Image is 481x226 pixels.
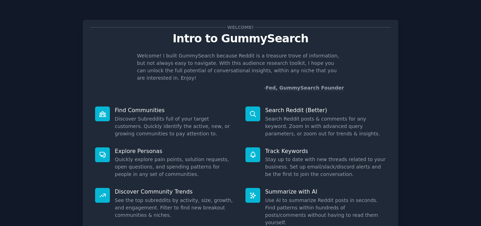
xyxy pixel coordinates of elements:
p: Summarize with AI [265,188,386,195]
p: Intro to GummySearch [90,32,391,45]
dd: Discover Subreddits full of your target customers. Quickly identify the active, new, or growing c... [115,115,236,138]
p: Explore Personas [115,147,236,155]
div: - [264,84,344,92]
dd: See the top subreddits by activity, size, growth, and engagement. Filter to find new breakout com... [115,197,236,219]
dd: Stay up to date with new threads related to your business. Set up email/slack/discord alerts and ... [265,156,386,178]
p: Track Keywords [265,147,386,155]
span: Welcome! [226,24,255,31]
a: Fed, GummySearch Founder [266,85,344,91]
p: Search Reddit (Better) [265,106,386,114]
dd: Search Reddit posts & comments for any keyword. Zoom in with advanced query parameters, or zoom o... [265,115,386,138]
p: Welcome! I built GummySearch because Reddit is a treasure trove of information, but not always ea... [137,52,344,82]
dd: Quickly explore pain points, solution requests, open questions, and spending patterns for people ... [115,156,236,178]
p: Find Communities [115,106,236,114]
p: Discover Community Trends [115,188,236,195]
